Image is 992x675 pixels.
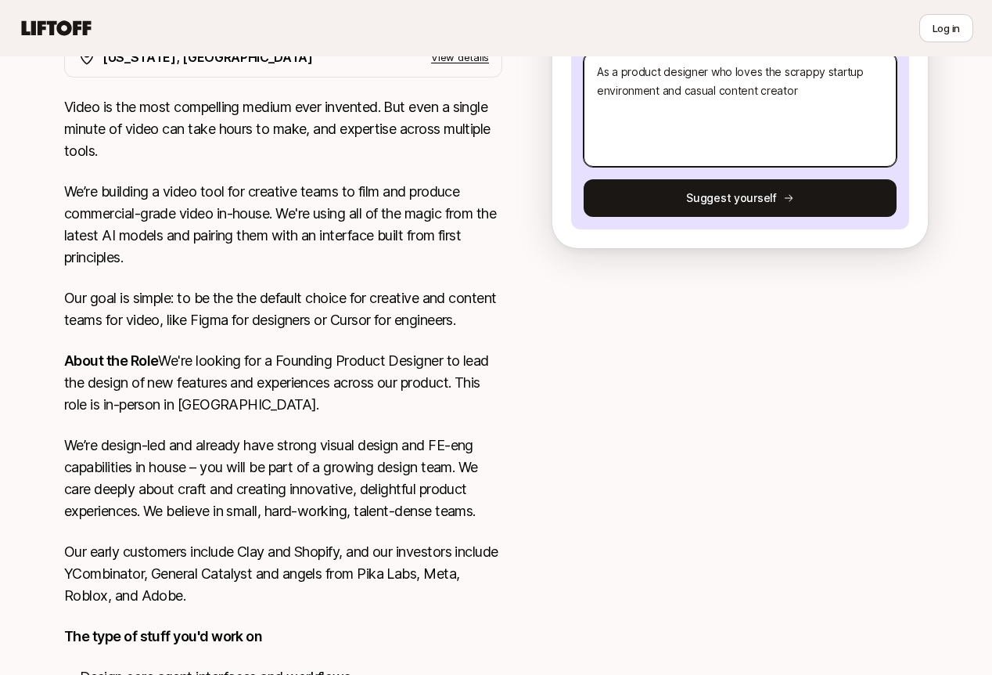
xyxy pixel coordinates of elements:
p: Our goal is simple: to be the the default choice for creative and content teams for video, like F... [64,287,502,331]
textarea: As a product designer who loves the scrappy startup environment and casual content creator [584,52,897,167]
p: We're looking for a Founding Product Designer to lead the design of new features and experiences ... [64,350,502,416]
button: Suggest yourself [584,179,897,217]
p: We’re design-led and already have strong visual design and FE-eng capabilities in house – you wil... [64,435,502,522]
p: Video is the most compelling medium ever invented. But even a single minute of video can take hou... [64,96,502,162]
strong: About the Role [64,352,158,369]
p: View details [431,49,489,65]
p: Our early customers include Clay and Shopify, and our investors include YCombinator, General Cata... [64,541,502,607]
button: Log in [919,14,973,42]
p: We’re building a video tool for creative teams to film and produce commercial-grade video in-hous... [64,181,502,269]
p: [US_STATE], [GEOGRAPHIC_DATA] [102,47,313,67]
strong: The type of stuff you'd work on [64,628,262,644]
